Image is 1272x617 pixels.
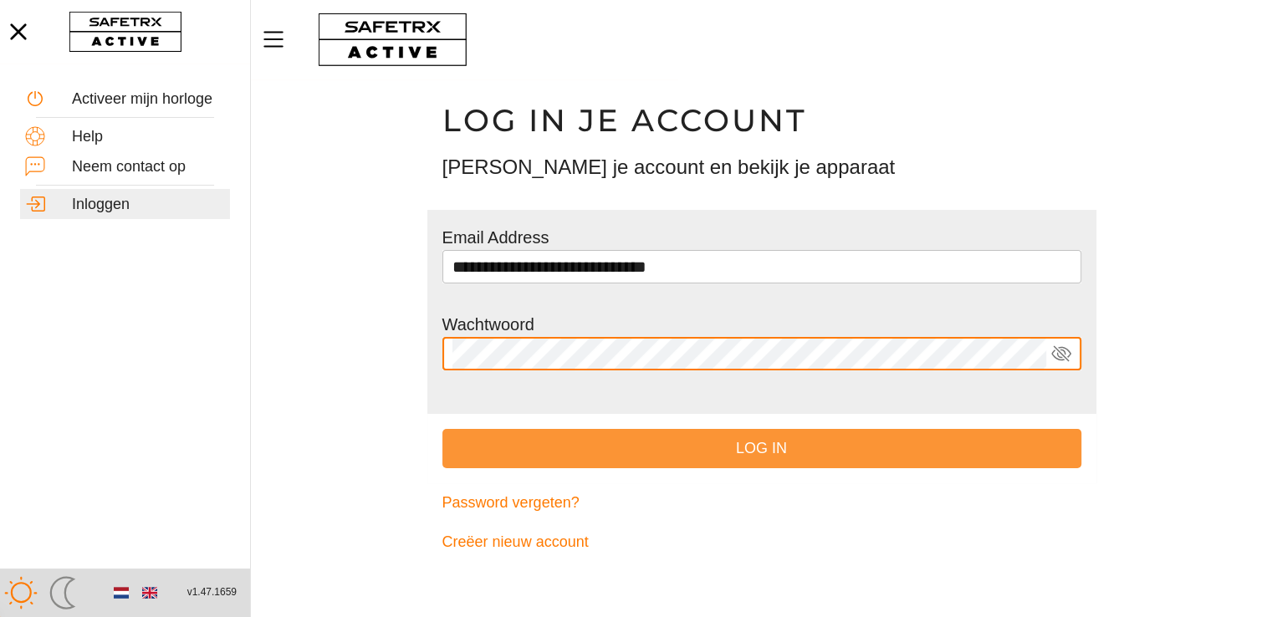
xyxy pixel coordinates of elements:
img: ModeLight.svg [4,576,38,609]
button: v1.47.1659 [177,579,247,606]
img: ContactUs.svg [25,156,45,176]
h3: [PERSON_NAME] je account en bekijk je apparaat [442,153,1081,181]
img: Help.svg [25,126,45,146]
span: Password vergeten? [442,490,580,516]
img: ModeDark.svg [46,576,79,609]
a: Password vergeten? [442,483,1081,523]
label: Wachtwoord [442,315,534,334]
div: Help [72,128,225,146]
img: en.svg [142,585,157,600]
img: nl.svg [114,585,129,600]
h1: Log in je account [442,101,1081,140]
div: Inloggen [72,196,225,214]
a: Creëer nieuw account [442,523,1081,562]
span: Log in [456,436,1068,461]
button: Dutch [107,579,135,607]
button: Log in [442,429,1081,468]
span: v1.47.1659 [187,584,237,601]
div: Activeer mijn horloge [72,90,225,109]
button: English [135,579,164,607]
label: Email Address [442,228,549,247]
button: Menu [259,22,301,57]
span: Creëer nieuw account [442,529,589,555]
div: Neem contact op [72,158,225,176]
